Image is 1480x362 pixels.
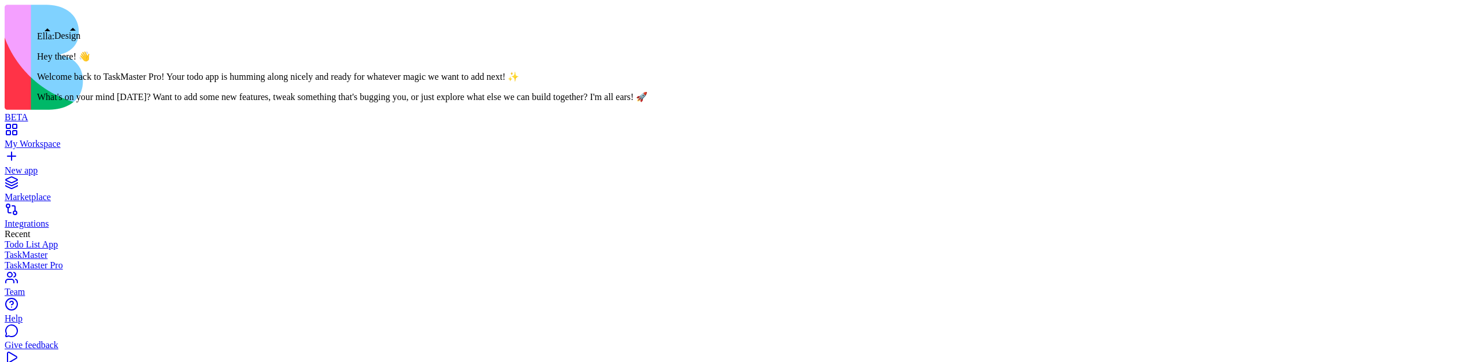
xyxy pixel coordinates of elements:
[5,112,1475,123] div: BETA
[5,229,30,239] span: Recent
[37,71,647,82] p: Welcome back to TaskMaster Pro! Your todo app is humming along nicely and ready for whatever magi...
[37,91,647,102] p: What's on your mind [DATE]? Want to add some new features, tweak something that's bugging you, or...
[5,340,1475,350] div: Give feedback
[5,139,1475,149] div: My Workspace
[5,192,1475,202] div: Marketplace
[5,303,1475,324] a: Help
[5,276,1475,297] a: Team
[14,72,142,86] p: Manage your tasks efficiently
[37,51,647,62] p: Hey there! 👋
[5,287,1475,297] div: Team
[5,260,1475,271] a: TaskMaster Pro
[5,165,1475,176] div: New app
[5,250,1475,260] a: TaskMaster
[5,313,1475,324] div: Help
[54,31,80,41] div: Design
[5,239,1475,250] a: Todo List App
[14,49,142,70] h1: Dashboard
[5,330,1475,350] a: Give feedback
[5,102,1475,123] a: BETA
[37,31,54,41] span: Ella:
[5,208,1475,229] a: Integrations
[5,155,1475,176] a: New app
[5,128,1475,149] a: My Workspace
[5,219,1475,229] div: Integrations
[5,5,469,110] img: logo
[5,182,1475,202] a: Marketplace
